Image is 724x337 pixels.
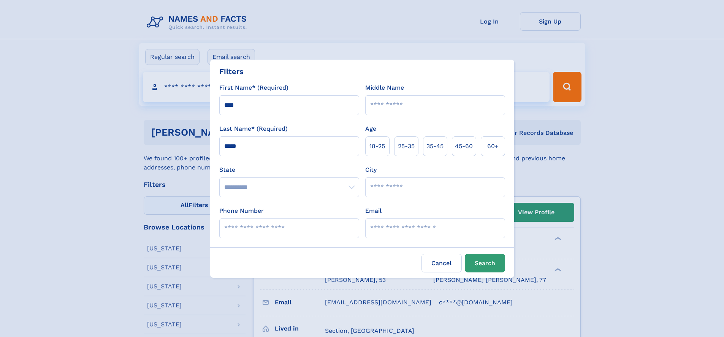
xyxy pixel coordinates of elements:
label: Middle Name [365,83,404,92]
label: City [365,165,377,174]
span: 45‑60 [455,142,473,151]
span: 60+ [487,142,499,151]
label: Phone Number [219,206,264,215]
label: First Name* (Required) [219,83,288,92]
span: 25‑35 [398,142,415,151]
label: Age [365,124,376,133]
span: 18‑25 [369,142,385,151]
label: State [219,165,359,174]
span: 35‑45 [426,142,444,151]
button: Search [465,254,505,272]
div: Filters [219,66,244,77]
label: Cancel [421,254,462,272]
label: Last Name* (Required) [219,124,288,133]
label: Email [365,206,382,215]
